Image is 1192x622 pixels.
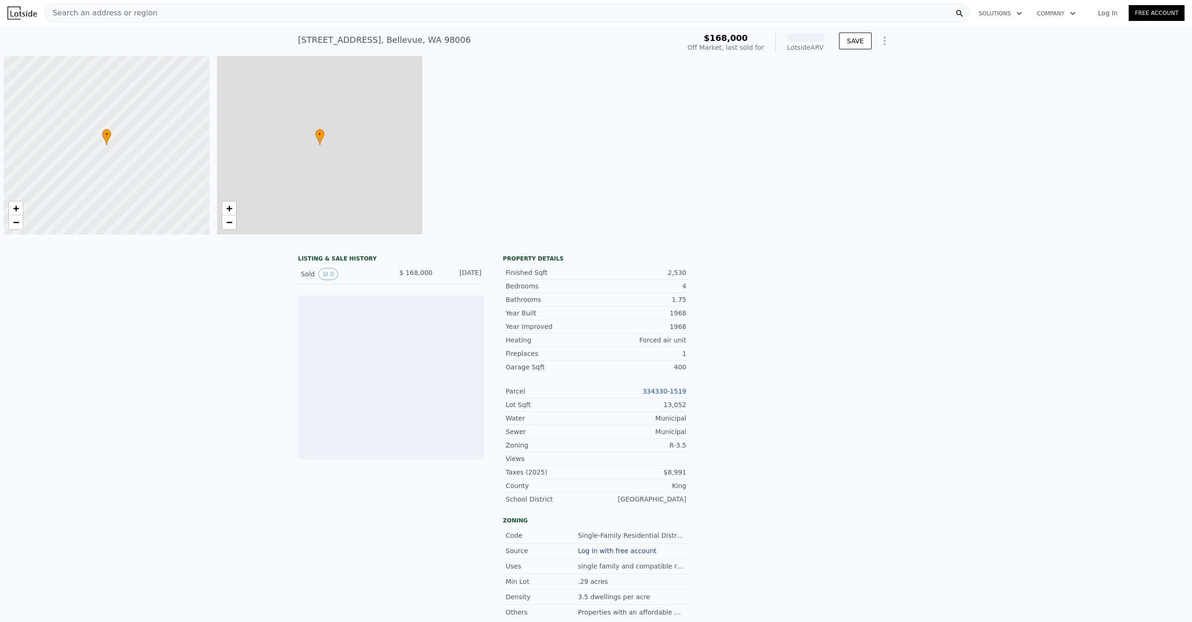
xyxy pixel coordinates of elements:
[596,349,686,358] div: 1
[786,548,816,577] img: Lotside
[1029,5,1083,22] button: Company
[596,400,686,409] div: 13,052
[9,201,23,215] a: Zoom in
[298,255,484,264] div: LISTING & SALE HISTORY
[596,268,686,277] div: 2,530
[578,531,686,540] div: Single-Family Residential Districts
[578,577,610,586] div: .29 acres
[222,201,236,215] a: Zoom in
[506,481,596,490] div: County
[503,255,689,262] div: Property details
[13,202,19,214] span: +
[506,322,596,331] div: Year Improved
[506,427,596,436] div: Sewer
[226,202,232,214] span: +
[596,335,686,345] div: Forced air unit
[578,592,652,602] div: 3.5 dwellings per acre
[506,468,596,477] div: Taxes (2025)
[688,43,764,52] div: Off Market, last sold for
[596,281,686,291] div: 4
[9,215,23,229] a: Zoom out
[704,33,748,43] span: $168,000
[506,281,596,291] div: Bedrooms
[596,295,686,304] div: 1.75
[102,130,111,139] span: •
[298,33,471,47] div: [STREET_ADDRESS] , Bellevue , WA 98006
[503,517,689,524] div: Zoning
[971,5,1029,22] button: Solutions
[7,7,37,20] img: Lotside
[578,608,686,617] div: Properties with an affordable housing suffix may provide attached residential dwellings.
[506,577,578,586] div: Min Lot
[596,481,686,490] div: King
[226,216,232,228] span: −
[596,427,686,436] div: Municipal
[596,414,686,423] div: Municipal
[506,608,578,617] div: Others
[506,268,596,277] div: Finished Sqft
[506,295,596,304] div: Bathrooms
[506,400,596,409] div: Lot Sqft
[506,387,596,396] div: Parcel
[45,7,157,19] span: Search an address or region
[102,129,111,145] div: •
[578,547,657,555] button: Log in with free account
[400,269,433,276] span: $ 168,000
[301,268,384,280] div: Sold
[506,454,596,463] div: Views
[643,388,686,395] a: 334330-1519
[506,495,596,504] div: School District
[315,129,325,145] div: •
[506,308,596,318] div: Year Built
[506,562,578,571] div: Uses
[506,592,578,602] div: Density
[315,130,325,139] span: •
[506,441,596,450] div: Zoning
[13,216,19,228] span: −
[222,215,236,229] a: Zoom out
[1087,8,1129,18] a: Log In
[318,268,338,280] button: View historical data
[506,546,578,555] div: Source
[578,562,686,571] div: single family and compatible related activities
[1129,5,1185,21] a: Free Account
[596,322,686,331] div: 1968
[440,268,481,280] div: [DATE]
[506,349,596,358] div: Fireplaces
[596,495,686,504] div: [GEOGRAPHIC_DATA]
[506,531,578,540] div: Code
[506,362,596,372] div: Garage Sqft
[839,33,872,49] button: SAVE
[875,32,894,50] button: Show Options
[596,308,686,318] div: 1968
[596,362,686,372] div: 400
[787,43,824,52] div: Lotside ARV
[506,335,596,345] div: Heating
[596,441,686,450] div: R-3.5
[596,468,686,477] div: $8,991
[506,414,596,423] div: Water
